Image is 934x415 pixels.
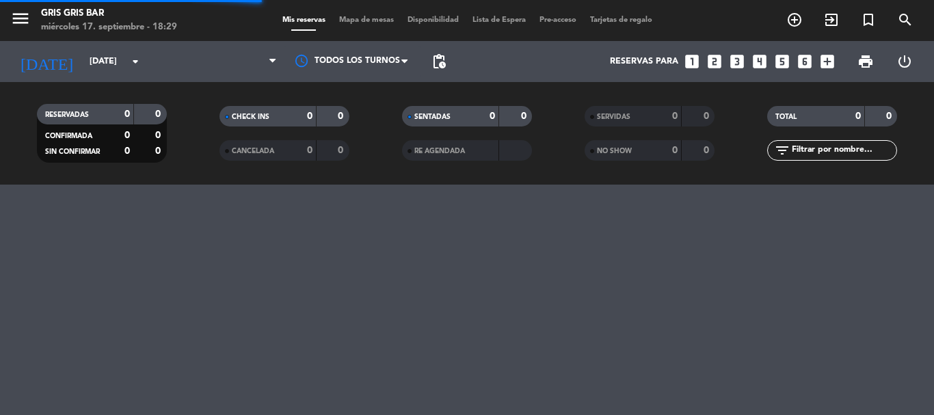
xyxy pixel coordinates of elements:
[124,146,130,156] strong: 0
[597,113,630,120] span: SERVIDAS
[124,109,130,119] strong: 0
[332,16,401,24] span: Mapa de mesas
[706,53,723,70] i: looks_two
[127,53,144,70] i: arrow_drop_down
[431,53,447,70] span: pending_actions
[466,16,533,24] span: Lista de Espera
[704,111,712,121] strong: 0
[672,111,678,121] strong: 0
[775,113,797,120] span: TOTAL
[414,148,465,155] span: RE AGENDADA
[41,7,177,21] div: Gris Gris Bar
[10,8,31,34] button: menu
[10,46,83,77] i: [DATE]
[796,53,814,70] i: looks_6
[704,146,712,155] strong: 0
[751,53,769,70] i: looks_4
[276,16,332,24] span: Mis reservas
[521,111,529,121] strong: 0
[155,146,163,156] strong: 0
[124,131,130,140] strong: 0
[855,111,861,121] strong: 0
[597,148,632,155] span: NO SHOW
[307,111,312,121] strong: 0
[338,146,346,155] strong: 0
[886,111,894,121] strong: 0
[583,16,659,24] span: Tarjetas de regalo
[307,146,312,155] strong: 0
[414,113,451,120] span: SENTADAS
[786,12,803,28] i: add_circle_outline
[533,16,583,24] span: Pre-acceso
[45,133,92,139] span: CONFIRMADA
[885,41,924,82] div: LOG OUT
[672,146,678,155] strong: 0
[823,12,840,28] i: exit_to_app
[773,53,791,70] i: looks_5
[728,53,746,70] i: looks_3
[683,53,701,70] i: looks_one
[897,12,913,28] i: search
[45,148,100,155] span: SIN CONFIRMAR
[401,16,466,24] span: Disponibilidad
[860,12,877,28] i: turned_in_not
[490,111,495,121] strong: 0
[232,148,274,155] span: CANCELADA
[857,53,874,70] span: print
[41,21,177,34] div: miércoles 17. septiembre - 18:29
[338,111,346,121] strong: 0
[232,113,269,120] span: CHECK INS
[155,109,163,119] strong: 0
[774,142,790,159] i: filter_list
[155,131,163,140] strong: 0
[896,53,913,70] i: power_settings_new
[818,53,836,70] i: add_box
[10,8,31,29] i: menu
[790,143,896,158] input: Filtrar por nombre...
[45,111,89,118] span: RESERVADAS
[610,57,678,66] span: Reservas para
